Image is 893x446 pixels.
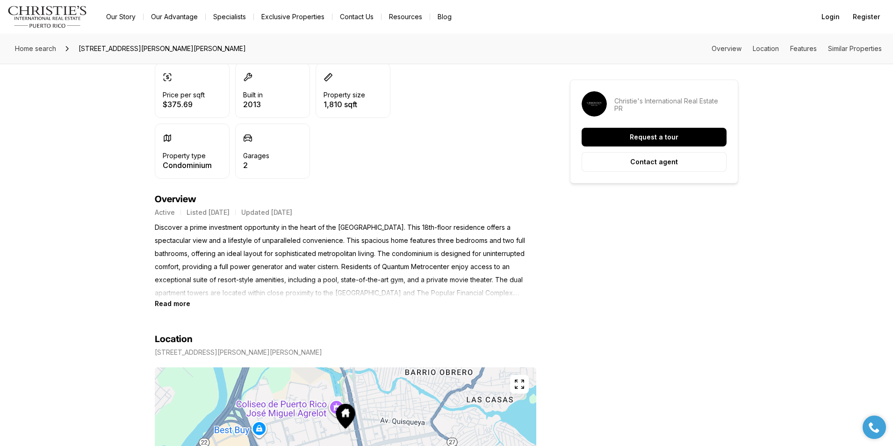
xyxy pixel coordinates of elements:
[241,209,292,216] p: Updated [DATE]
[155,194,536,205] h4: Overview
[75,41,250,56] span: [STREET_ADDRESS][PERSON_NAME][PERSON_NAME]
[243,152,269,160] p: Garages
[243,161,269,169] p: 2
[155,300,190,307] button: Read more
[163,101,205,108] p: $375.69
[155,221,536,300] p: Discover a prime investment opportunity in the heart of the [GEOGRAPHIC_DATA]. This 18th-floor re...
[382,10,430,23] a: Resources
[155,349,322,356] p: [STREET_ADDRESS][PERSON_NAME][PERSON_NAME]
[853,13,880,21] span: Register
[254,10,332,23] a: Exclusive Properties
[155,209,175,216] p: Active
[712,45,882,52] nav: Page section menu
[630,158,678,166] p: Contact agent
[430,10,459,23] a: Blog
[155,334,193,345] h4: Location
[821,13,840,21] span: Login
[582,128,727,146] button: Request a tour
[144,10,205,23] a: Our Advantage
[187,209,230,216] p: Listed [DATE]
[332,10,381,23] button: Contact Us
[847,7,886,26] button: Register
[206,10,253,23] a: Specialists
[11,41,60,56] a: Home search
[15,44,56,52] span: Home search
[7,6,87,28] img: logo
[712,44,742,52] a: Skip to: Overview
[816,7,845,26] button: Login
[614,97,727,112] p: Christie's International Real Estate PR
[243,101,263,108] p: 2013
[753,44,779,52] a: Skip to: Location
[790,44,817,52] a: Skip to: Features
[163,152,206,160] p: Property type
[324,91,365,99] p: Property size
[324,101,365,108] p: 1,810 sqft
[99,10,143,23] a: Our Story
[163,91,205,99] p: Price per sqft
[243,91,263,99] p: Built in
[828,44,882,52] a: Skip to: Similar Properties
[630,133,678,141] p: Request a tour
[163,161,212,169] p: Condominium
[582,152,727,172] button: Contact agent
